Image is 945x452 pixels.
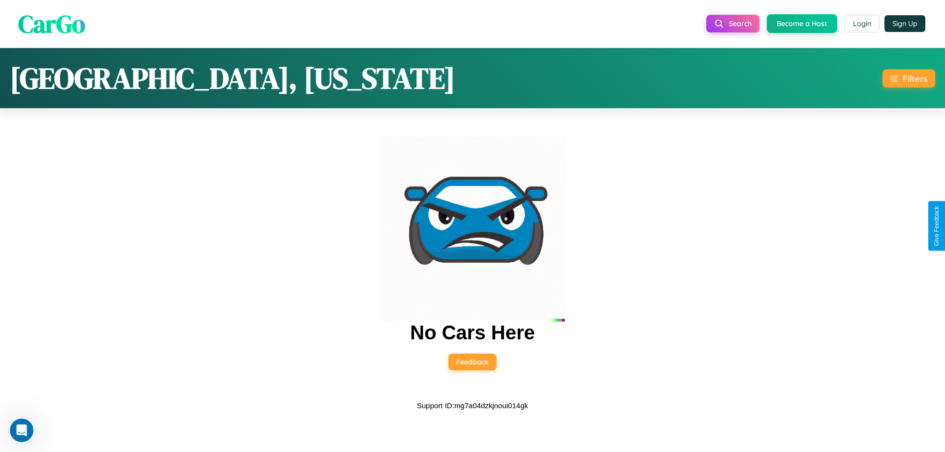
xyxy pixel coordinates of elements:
button: Become a Host [767,14,837,33]
img: car [380,137,565,322]
button: Feedback [448,354,497,370]
button: Sign Up [884,15,925,32]
span: CarGo [18,6,85,40]
button: Filters [882,69,935,88]
div: Give Feedback [933,206,940,246]
iframe: Intercom live chat [10,419,33,442]
h1: [GEOGRAPHIC_DATA], [US_STATE] [10,58,455,98]
span: Search [729,19,752,28]
h2: No Cars Here [410,322,535,344]
p: Support ID: mg7a04dzkjnoui014gk [417,399,528,412]
button: Search [706,15,759,32]
div: Filters [903,73,927,84]
button: Login [845,15,880,32]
